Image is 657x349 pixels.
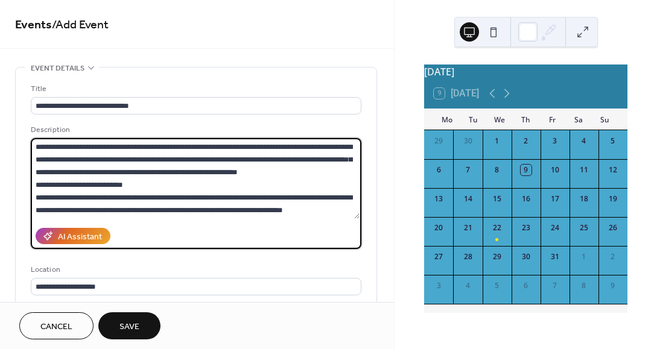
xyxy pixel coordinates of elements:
[539,108,565,130] div: Fr
[492,193,503,204] div: 15
[579,251,589,262] div: 1
[31,124,359,136] div: Description
[31,83,359,95] div: Title
[463,193,474,204] div: 14
[579,280,589,291] div: 8
[608,136,618,146] div: 5
[550,222,560,233] div: 24
[492,136,503,146] div: 1
[463,251,474,262] div: 28
[433,222,444,233] div: 20
[40,321,72,333] span: Cancel
[52,13,109,37] span: / Add Event
[550,251,560,262] div: 31
[119,321,139,333] span: Save
[550,280,560,291] div: 7
[492,222,503,233] div: 22
[31,263,359,276] div: Location
[521,136,532,146] div: 2
[608,280,618,291] div: 9
[492,165,503,175] div: 8
[521,251,532,262] div: 30
[492,251,503,262] div: 29
[608,222,618,233] div: 26
[460,108,487,130] div: Tu
[550,165,560,175] div: 10
[19,312,94,339] button: Cancel
[492,280,503,291] div: 5
[433,280,444,291] div: 3
[58,231,102,244] div: AI Assistant
[579,222,589,233] div: 25
[591,108,618,130] div: Su
[579,193,589,204] div: 18
[463,280,474,291] div: 4
[15,13,52,37] a: Events
[521,280,532,291] div: 6
[31,62,84,75] span: Event details
[433,165,444,175] div: 6
[565,108,592,130] div: Sa
[579,165,589,175] div: 11
[98,312,160,339] button: Save
[513,108,539,130] div: Th
[424,64,627,79] div: [DATE]
[486,108,513,130] div: We
[521,222,532,233] div: 23
[521,165,532,175] div: 9
[463,222,474,233] div: 21
[433,193,444,204] div: 13
[521,193,532,204] div: 16
[608,193,618,204] div: 19
[434,108,460,130] div: Mo
[608,251,618,262] div: 2
[433,136,444,146] div: 29
[463,136,474,146] div: 30
[550,193,560,204] div: 17
[579,136,589,146] div: 4
[608,165,618,175] div: 12
[550,136,560,146] div: 3
[433,251,444,262] div: 27
[36,228,110,244] button: AI Assistant
[463,165,474,175] div: 7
